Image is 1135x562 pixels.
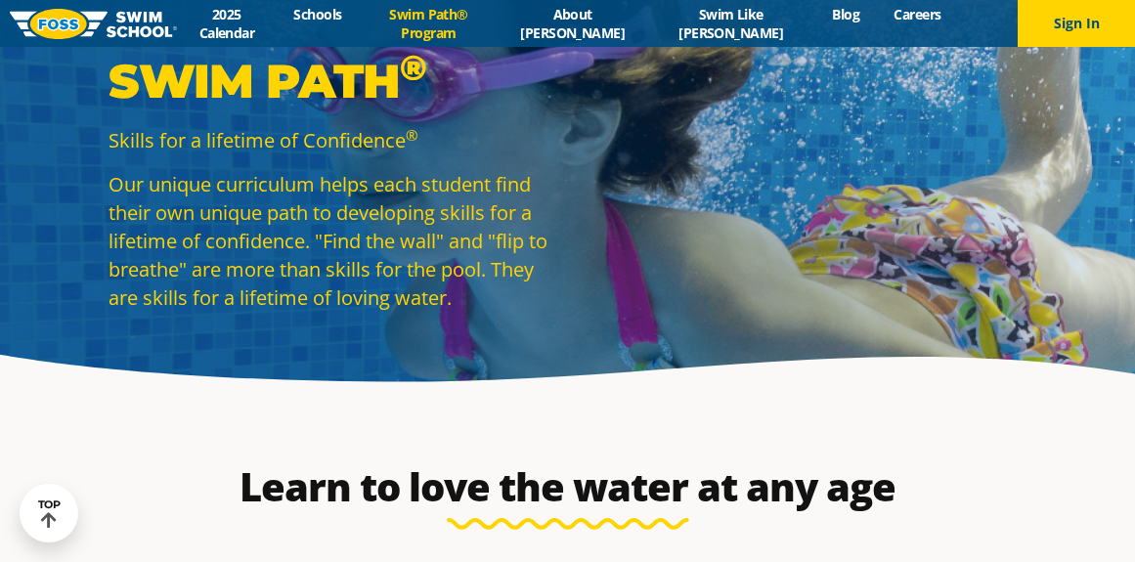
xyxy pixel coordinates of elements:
div: TOP [38,498,61,529]
a: Swim Path® Program [359,5,499,42]
sup: ® [406,125,417,145]
sup: ® [400,46,426,89]
a: 2025 Calendar [177,5,277,42]
h2: Learn to love the water at any age [107,463,1029,510]
a: Careers [877,5,958,23]
p: Swim Path [109,52,558,110]
a: Blog [815,5,877,23]
a: About [PERSON_NAME] [499,5,646,42]
p: Skills for a lifetime of Confidence [109,126,558,154]
a: Swim Like [PERSON_NAME] [646,5,814,42]
img: FOSS Swim School Logo [10,9,177,39]
p: Our unique curriculum helps each student find their own unique path to developing skills for a li... [109,170,558,312]
a: Schools [277,5,359,23]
